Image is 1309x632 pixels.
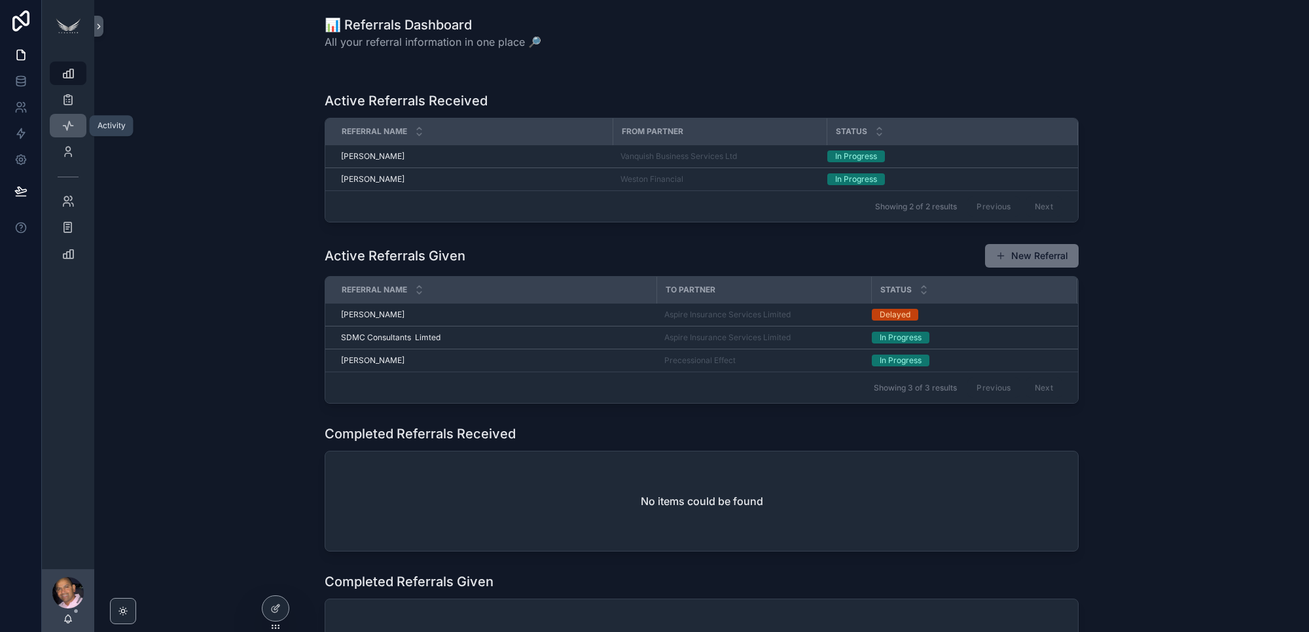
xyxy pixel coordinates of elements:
button: New Referral [985,244,1079,268]
div: Activity [98,120,126,131]
h1: Completed Referrals Given [325,572,493,591]
span: [PERSON_NAME] [341,174,404,184]
div: scrollable content [42,52,94,283]
div: In Progress [880,332,922,343]
span: [PERSON_NAME] [341,151,404,162]
a: Delayed [872,309,1061,321]
div: In Progress [880,355,922,366]
span: Showing 2 of 2 results [875,202,957,212]
span: SDMC Consultants Limted [341,332,440,343]
span: [PERSON_NAME] [341,355,404,366]
a: SDMC Consultants Limted [341,332,649,343]
a: In Progress [827,150,1062,162]
h2: No items could be found [641,493,763,509]
a: [PERSON_NAME] [341,309,649,320]
h1: Active Referrals Received [325,92,488,110]
a: Aspire Insurance Services Limited [664,309,863,320]
a: Vanquish Business Services Ltd [620,151,737,162]
span: Status [836,126,867,137]
a: Aspire Insurance Services Limited [664,332,863,343]
span: Referral Name [342,285,407,295]
h1: Active Referrals Given [325,247,465,265]
a: [PERSON_NAME] [341,174,605,184]
span: Referral Name [342,126,407,137]
a: In Progress [872,355,1061,366]
div: In Progress [835,173,877,185]
h1: 📊 Referrals Dashboard [325,16,541,34]
span: [PERSON_NAME] [341,309,404,320]
span: Showing 3 of 3 results [874,383,957,393]
a: Precessional Effect [664,355,736,366]
a: Aspire Insurance Services Limited [664,309,791,320]
a: Weston Financial [620,174,683,184]
a: Vanquish Business Services Ltd [620,151,819,162]
span: Status [880,285,912,295]
span: To Partner [666,285,715,295]
a: In Progress [872,332,1061,343]
div: Delayed [880,309,910,321]
h1: Completed Referrals Received [325,425,516,443]
span: From Partner [622,126,683,137]
a: Weston Financial [620,174,819,184]
a: [PERSON_NAME] [341,355,649,366]
a: Aspire Insurance Services Limited [664,332,791,343]
a: In Progress [827,173,1062,185]
img: App logo [52,16,84,37]
a: Precessional Effect [664,355,863,366]
span: All your referral information in one place 🔎 [325,34,541,50]
a: [PERSON_NAME] [341,151,605,162]
div: In Progress [835,150,877,162]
